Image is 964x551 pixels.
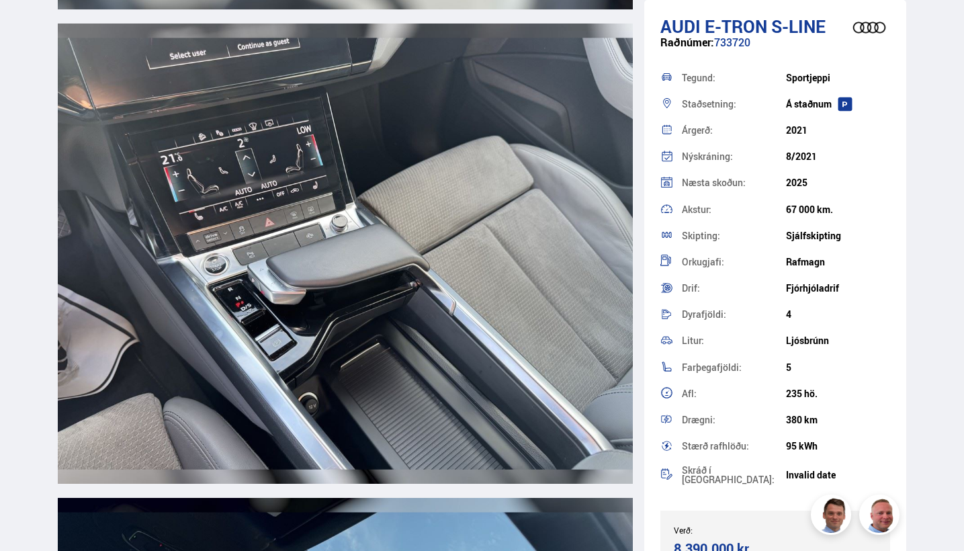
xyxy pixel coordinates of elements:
div: Skráð í [GEOGRAPHIC_DATA]: [682,466,786,484]
div: Skipting: [682,231,786,241]
div: Staðsetning: [682,99,786,109]
div: 2021 [786,125,890,136]
span: e-tron S-LINE [705,14,826,38]
div: Stærð rafhlöðu: [682,441,786,451]
div: 67 000 km. [786,204,890,215]
div: Nýskráning: [682,152,786,161]
span: Audi [660,14,701,38]
span: Raðnúmer: [660,35,714,50]
div: Verð: [674,525,775,535]
img: siFngHWaQ9KaOqBr.png [861,497,902,537]
div: Tegund: [682,73,786,83]
div: Farþegafjöldi: [682,363,786,372]
div: Dyrafjöldi: [682,310,786,319]
div: Sportjeppi [786,73,890,83]
div: Á staðnum [786,99,890,110]
div: Afl: [682,389,786,398]
div: 2025 [786,177,890,188]
div: 733720 [660,36,890,62]
div: Drægni: [682,415,786,425]
div: 380 km [786,415,890,425]
div: Fjórhjóladrif [786,283,890,294]
div: Ljósbrúnn [786,335,890,346]
div: Næsta skoðun: [682,178,786,187]
div: Sjálfskipting [786,230,890,241]
div: Orkugjafi: [682,257,786,267]
img: 3487475.jpeg [58,24,633,484]
div: 5 [786,362,890,373]
div: Rafmagn [786,257,890,267]
img: brand logo [842,7,896,48]
div: Akstur: [682,205,786,214]
div: 4 [786,309,890,320]
div: Invalid date [786,470,890,480]
div: 8/2021 [786,151,890,162]
button: Open LiveChat chat widget [11,5,51,46]
img: FbJEzSuNWCJXmdc-.webp [813,497,853,537]
div: 95 kWh [786,441,890,452]
div: Litur: [682,336,786,345]
div: 235 hö. [786,388,890,399]
div: Árgerð: [682,126,786,135]
div: Drif: [682,284,786,293]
